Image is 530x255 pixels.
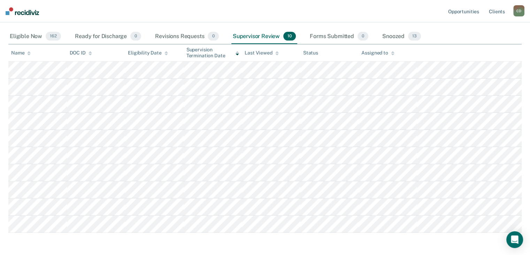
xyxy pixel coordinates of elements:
[231,29,297,44] div: Supervisor Review10
[303,50,318,56] div: Status
[513,5,524,16] button: CD
[130,32,141,41] span: 0
[46,32,61,41] span: 162
[6,7,39,15] img: Recidiviz
[408,32,421,41] span: 13
[186,47,239,59] div: Supervision Termination Date
[74,29,143,44] div: Ready for Discharge0
[8,29,62,44] div: Eligible Now162
[361,50,394,56] div: Assigned to
[154,29,220,44] div: Revisions Requests0
[358,32,368,41] span: 0
[128,50,168,56] div: Eligibility Date
[245,50,278,56] div: Last Viewed
[11,50,31,56] div: Name
[308,29,370,44] div: Forms Submitted0
[506,231,523,248] div: Open Intercom Messenger
[381,29,422,44] div: Snoozed13
[208,32,218,41] span: 0
[283,32,296,41] span: 10
[70,50,92,56] div: DOC ID
[513,5,524,16] div: C D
